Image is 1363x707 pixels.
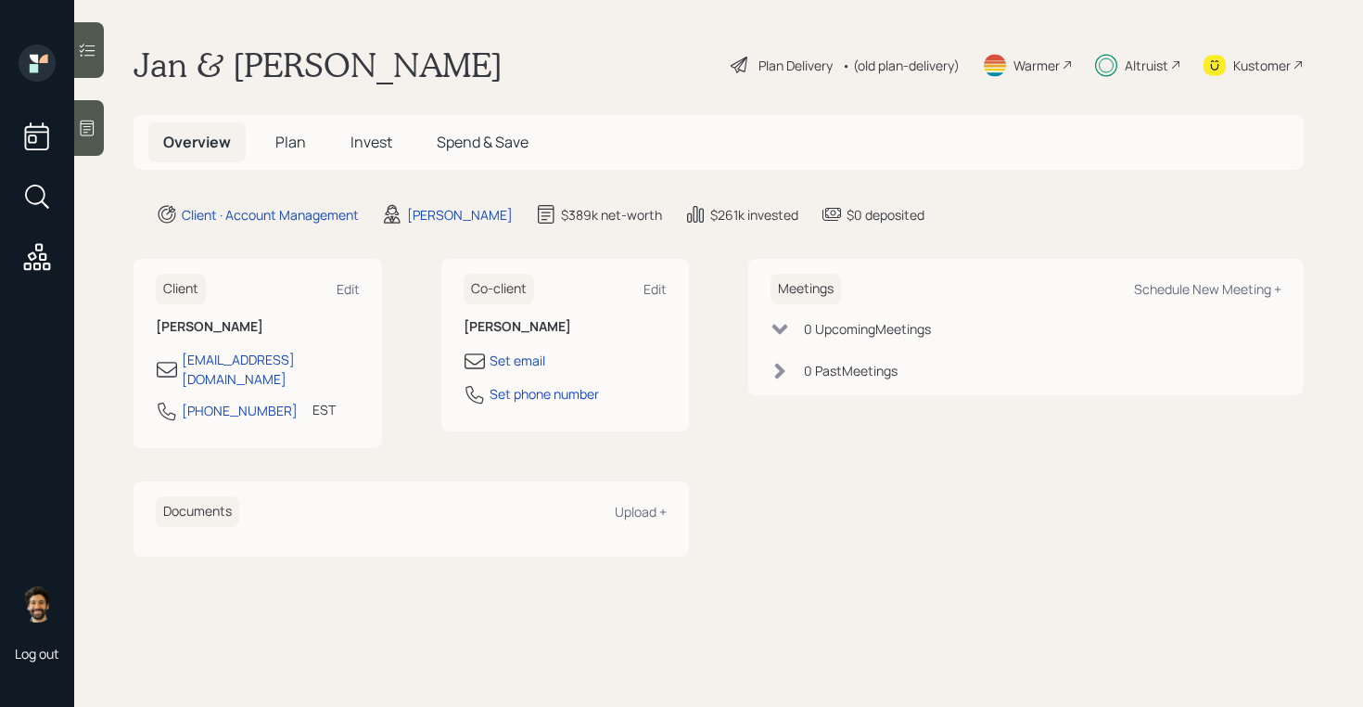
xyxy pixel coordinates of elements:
[490,384,599,404] div: Set phone number
[1134,280,1281,298] div: Schedule New Meeting +
[182,401,298,420] div: [PHONE_NUMBER]
[771,274,841,304] h6: Meetings
[182,350,360,389] div: [EMAIL_ADDRESS][DOMAIN_NAME]
[163,132,231,152] span: Overview
[337,280,360,298] div: Edit
[842,56,960,75] div: • (old plan-delivery)
[804,361,898,380] div: 0 Past Meeting s
[437,132,529,152] span: Spend & Save
[1233,56,1291,75] div: Kustomer
[350,132,392,152] span: Invest
[1125,56,1168,75] div: Altruist
[490,351,545,370] div: Set email
[15,645,59,662] div: Log out
[134,45,503,85] h1: Jan & [PERSON_NAME]
[156,496,239,527] h6: Documents
[156,274,206,304] h6: Client
[847,205,924,225] div: $0 deposited
[758,56,833,75] div: Plan Delivery
[156,319,360,335] h6: [PERSON_NAME]
[804,319,931,339] div: 0 Upcoming Meeting s
[407,205,513,225] div: [PERSON_NAME]
[182,205,359,225] div: Client · Account Management
[464,274,534,304] h6: Co-client
[615,503,667,521] div: Upload +
[275,132,306,152] span: Plan
[464,319,668,335] h6: [PERSON_NAME]
[561,205,662,225] div: $389k net-worth
[312,400,336,419] div: EST
[1013,56,1060,75] div: Warmer
[19,585,56,623] img: eric-schwartz-headshot.png
[710,205,798,225] div: $261k invested
[643,280,667,298] div: Edit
